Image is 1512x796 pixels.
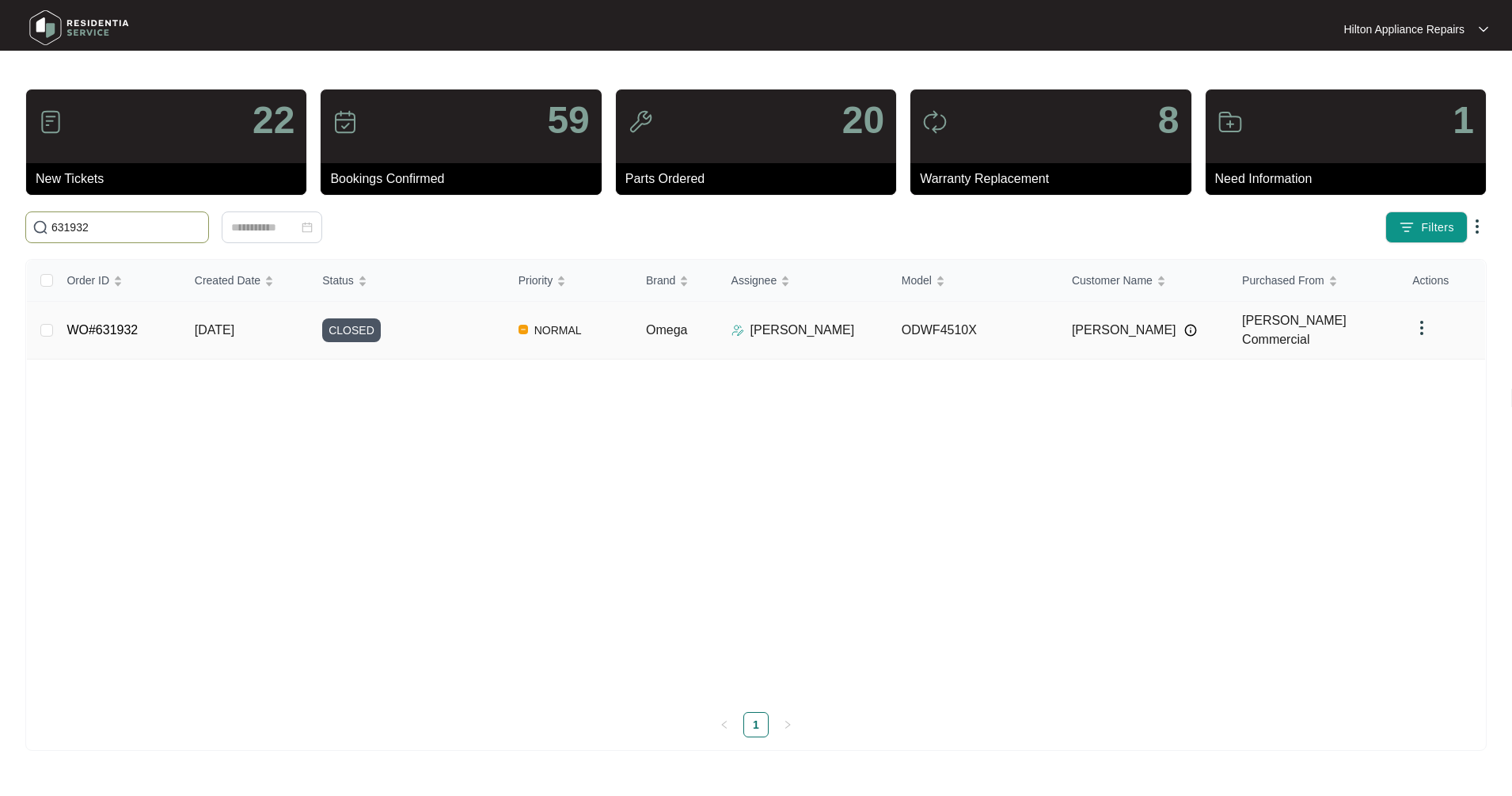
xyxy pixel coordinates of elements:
[646,272,675,289] span: Brand
[1412,318,1431,337] img: dropdown arrow
[51,219,202,236] input: Search by Order Id, Assignee Name, Customer Name, Brand and Model
[528,321,588,340] span: NORMAL
[889,302,1059,360] td: ODWF4510X
[1453,101,1474,139] p: 1
[66,323,138,337] a: WO#631932
[519,325,528,334] img: Vercel Logo
[633,260,719,302] th: Brand
[922,109,948,135] img: icon
[1229,260,1400,302] th: Purchased From
[1468,217,1487,236] img: dropdown arrow
[322,272,354,289] span: Status
[547,101,589,139] p: 59
[902,272,932,289] span: Model
[628,109,653,135] img: icon
[322,318,381,342] span: CLOSED
[1242,314,1347,346] span: [PERSON_NAME] Commercial
[743,712,769,737] li: 1
[32,219,48,235] img: search-icon
[889,260,1059,302] th: Model
[1399,219,1415,235] img: filter icon
[744,713,768,737] a: 1
[920,169,1191,189] p: Warranty Replacement
[1400,260,1485,302] th: Actions
[625,169,896,189] p: Parts Ordered
[775,712,800,737] li: Next Page
[731,324,744,337] img: Assigner Icon
[195,323,234,337] span: [DATE]
[1218,109,1243,135] img: icon
[182,260,310,302] th: Created Date
[310,260,505,302] th: Status
[506,260,633,302] th: Priority
[24,4,135,51] img: residentia service logo
[1072,272,1153,289] span: Customer Name
[54,260,181,302] th: Order ID
[38,109,63,135] img: icon
[36,169,306,189] p: New Tickets
[332,109,358,135] img: icon
[330,169,601,189] p: Bookings Confirmed
[1385,211,1468,243] button: filter iconFilters
[712,712,737,737] li: Previous Page
[1242,272,1324,289] span: Purchased From
[1343,21,1465,37] p: Hilton Appliance Repairs
[1184,324,1197,337] img: Info icon
[66,272,109,289] span: Order ID
[712,712,737,737] button: left
[1059,260,1229,302] th: Customer Name
[1215,169,1486,189] p: Need Information
[1158,101,1180,139] p: 8
[719,260,889,302] th: Assignee
[253,101,294,139] p: 22
[195,272,260,289] span: Created Date
[1072,321,1176,340] span: [PERSON_NAME]
[1421,219,1454,236] span: Filters
[750,321,855,340] p: [PERSON_NAME]
[1479,25,1488,33] img: dropdown arrow
[842,101,884,139] p: 20
[646,323,687,337] span: Omega
[720,720,729,729] span: left
[731,272,777,289] span: Assignee
[519,272,553,289] span: Priority
[783,720,792,729] span: right
[775,712,800,737] button: right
